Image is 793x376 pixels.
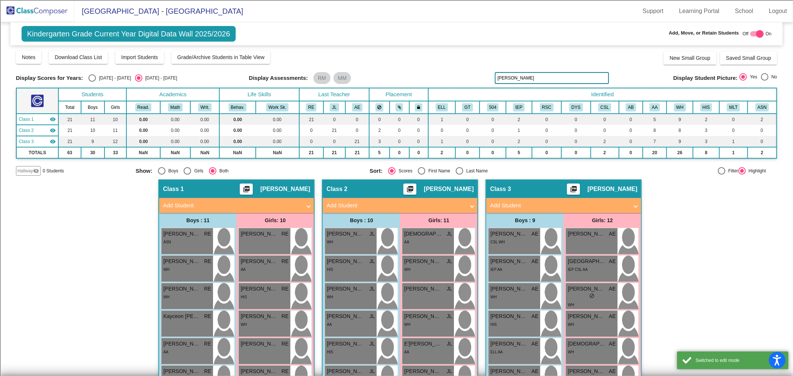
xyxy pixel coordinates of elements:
div: This outline has no content. Would you like to delete it? [3,172,790,179]
button: AB [626,103,636,111]
span: [GEOGRAPHIC_DATA] [568,257,605,265]
div: Boys : 10 [323,213,400,228]
td: 2 [693,114,719,125]
th: Amber Edwards [345,101,369,114]
button: GT [462,103,473,111]
mat-icon: visibility [50,139,56,145]
td: 21 [58,125,81,136]
td: 0 [561,147,590,158]
mat-expansion-panel-header: Add Student [486,198,641,213]
td: 0 [532,125,561,136]
button: Download Class List [49,51,108,64]
td: 0.00 [190,114,219,125]
td: 21 [345,136,369,147]
span: Saved Small Group [726,55,771,61]
div: Girls: 10 [236,213,314,228]
th: Adaptive Behavior [619,101,643,114]
span: Sort: [370,168,383,174]
td: 63 [58,147,81,158]
div: Options [3,44,790,51]
td: 0 [390,147,409,158]
mat-icon: picture_as_pdf [406,185,415,196]
mat-radio-group: Select an option [88,74,177,82]
td: 0 [719,125,748,136]
button: New Small Group [664,51,716,65]
th: 504 Plan [480,101,506,114]
th: Keep with students [390,101,409,114]
td: 0 [409,114,428,125]
td: 0 [532,136,561,147]
td: 0 [455,136,480,147]
td: 0 [455,147,480,158]
button: IEP [513,103,525,111]
th: Students [58,88,126,101]
span: Hallway [17,168,33,174]
td: 0 [591,125,619,136]
td: 0 [748,136,777,147]
div: Delete [3,71,790,78]
td: TOTALS [16,147,59,158]
div: Last Name [463,168,488,174]
td: 0.00 [126,125,160,136]
span: Class 1 [19,116,34,123]
mat-radio-group: Select an option [739,73,777,83]
span: AA [404,240,409,244]
div: Sign out [3,51,790,58]
span: [PERSON_NAME] [163,230,200,238]
td: 0 [591,114,619,125]
span: AE [532,257,539,265]
button: AE [352,103,362,111]
td: 21 [299,114,323,125]
span: RE [281,230,288,238]
mat-chip: MM [333,72,351,84]
th: Individualized Education Plan [506,101,532,114]
td: 2 [748,114,777,125]
div: Newspaper [3,124,790,131]
div: Girls [191,168,203,174]
span: RE [204,230,211,238]
mat-panel-title: Add Student [163,201,301,210]
td: 0.00 [219,136,256,147]
div: SAVE AND GO HOME [3,179,790,186]
div: Add Outline Template [3,98,790,104]
td: 0 [390,136,409,147]
td: 0 [323,136,345,147]
button: WH [674,103,686,111]
div: Move To ... [3,31,790,38]
button: RSC [540,103,554,111]
td: 0 [299,136,323,147]
td: 1 [719,136,748,147]
mat-icon: picture_as_pdf [569,185,578,196]
td: 0 [369,114,390,125]
span: [PERSON_NAME] [327,230,364,238]
button: Writ. [198,103,212,111]
td: 0 [619,114,643,125]
div: Boys : 9 [486,213,564,228]
div: Girls: 12 [564,213,641,228]
td: 9 [667,136,693,147]
div: Sort A > Z [3,17,790,24]
span: Grade/Archive Students in Table View [177,54,265,60]
span: 0 Students [43,168,64,174]
button: Print Students Details [240,184,253,195]
div: Search for Source [3,104,790,111]
span: [PERSON_NAME] [241,257,278,265]
th: Asian [748,101,777,114]
td: 9 [667,114,693,125]
th: Jackie Lauderdale [323,101,345,114]
button: HIS [700,103,712,111]
div: SAVE [3,226,790,233]
td: 0 [345,125,369,136]
div: JOURNAL [3,246,790,253]
mat-chip: RM [313,72,331,84]
span: AE [609,257,616,265]
span: Display Student Picture: [673,75,738,81]
span: JL [447,257,452,265]
div: [DATE] - [DATE] [96,75,131,81]
td: 21 [299,147,323,158]
th: White [667,101,693,114]
th: Total [58,101,81,114]
td: 2 [369,125,390,136]
button: ASN [755,103,769,111]
div: Download [3,84,790,91]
